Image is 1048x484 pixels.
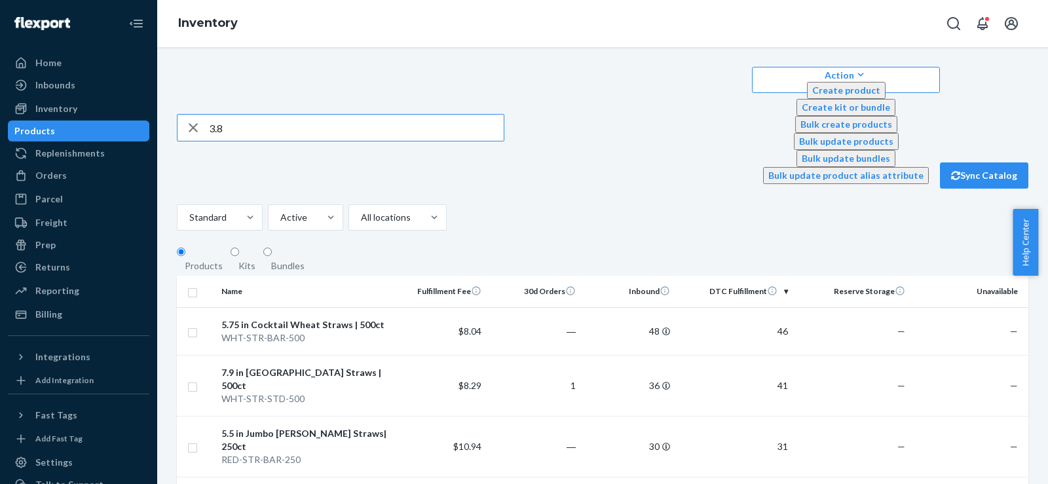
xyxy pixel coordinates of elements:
div: Fast Tags [35,409,77,422]
button: Bulk update bundles [796,150,895,167]
div: Inventory [35,102,77,115]
span: — [897,380,905,391]
td: ― [487,416,581,477]
a: Inventory [8,98,149,119]
img: Flexport logo [14,17,70,30]
div: Action [763,68,929,82]
button: Bulk create products [795,116,897,133]
div: Prep [35,238,56,251]
div: Products [185,259,223,272]
input: All locations [360,211,361,224]
th: DTC Fulfillment [675,276,793,307]
span: $8.29 [458,380,481,391]
div: RED-STR-BAR-250 [221,453,388,466]
span: — [1010,441,1018,452]
span: Support [26,9,73,21]
button: Create kit or bundle [796,99,895,116]
div: WHT-STR-STD-500 [221,392,388,405]
a: Parcel [8,189,149,210]
td: ― [487,307,581,355]
span: — [897,326,905,337]
button: Open notifications [969,10,996,37]
div: Add Fast Tag [35,433,83,444]
button: Open account menu [998,10,1024,37]
div: WHT-STR-BAR-500 [221,331,388,344]
div: 7.9 in [GEOGRAPHIC_DATA] Straws | 500ct [221,366,388,392]
a: Billing [8,304,149,325]
td: 1 [487,355,581,416]
a: Inventory [178,16,238,30]
div: Integrations [35,350,90,363]
td: 31 [675,416,793,477]
button: Open Search Box [941,10,967,37]
a: Freight [8,212,149,233]
button: Help Center [1013,209,1038,276]
a: Orders [8,165,149,186]
input: Search inventory by name or sku [209,115,504,141]
div: Kits [238,259,255,272]
div: Reporting [35,284,79,297]
a: Inbounds [8,75,149,96]
a: Replenishments [8,143,149,164]
th: 30d Orders [487,276,581,307]
div: Home [35,56,62,69]
input: Bundles [263,248,272,256]
td: 48 [581,307,675,355]
div: Orders [35,169,67,182]
button: Fast Tags [8,405,149,426]
div: Settings [35,456,73,469]
a: Reporting [8,280,149,301]
a: Settings [8,452,149,473]
div: 5.5 in Jumbo [PERSON_NAME] Straws| 250ct [221,427,388,453]
span: — [1010,326,1018,337]
button: ActionCreate productCreate kit or bundleBulk create productsBulk update productsBulk update bundl... [752,67,940,93]
span: Bulk update products [799,136,893,147]
td: 36 [581,355,675,416]
button: Create product [807,82,886,99]
span: Create product [812,84,880,96]
ol: breadcrumbs [168,5,248,43]
a: Home [8,52,149,73]
span: — [897,441,905,452]
th: Reserve Storage [793,276,911,307]
div: Billing [35,308,62,321]
th: Fulfillment Fee [392,276,487,307]
button: Integrations [8,346,149,367]
div: Parcel [35,193,63,206]
a: Returns [8,257,149,278]
a: Products [8,121,149,141]
button: Sync Catalog [940,162,1028,189]
div: Products [14,124,55,138]
th: Unavailable [910,276,1028,307]
button: Bulk update products [794,133,899,150]
div: Freight [35,216,67,229]
th: Inbound [581,276,675,307]
span: — [1010,380,1018,391]
button: Close Navigation [123,10,149,37]
button: Bulk update product alias attribute [763,167,929,184]
a: Add Fast Tag [8,431,149,447]
span: $8.04 [458,326,481,337]
a: Prep [8,234,149,255]
div: Bundles [271,259,305,272]
span: $10.94 [453,441,481,452]
span: Bulk update bundles [802,153,890,164]
td: 41 [675,355,793,416]
th: Name [216,276,393,307]
div: Add Integration [35,375,94,386]
span: Create kit or bundle [802,102,890,113]
div: Inbounds [35,79,75,92]
td: 30 [581,416,675,477]
input: Products [177,248,185,256]
div: 5.75 in Cocktail Wheat Straws | 500ct [221,318,388,331]
div: Replenishments [35,147,105,160]
div: Returns [35,261,70,274]
span: Bulk update product alias attribute [768,170,924,181]
td: 46 [675,307,793,355]
input: Standard [188,211,189,224]
span: Bulk create products [800,119,892,130]
a: Add Integration [8,373,149,388]
input: Active [279,211,280,224]
input: Kits [231,248,239,256]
